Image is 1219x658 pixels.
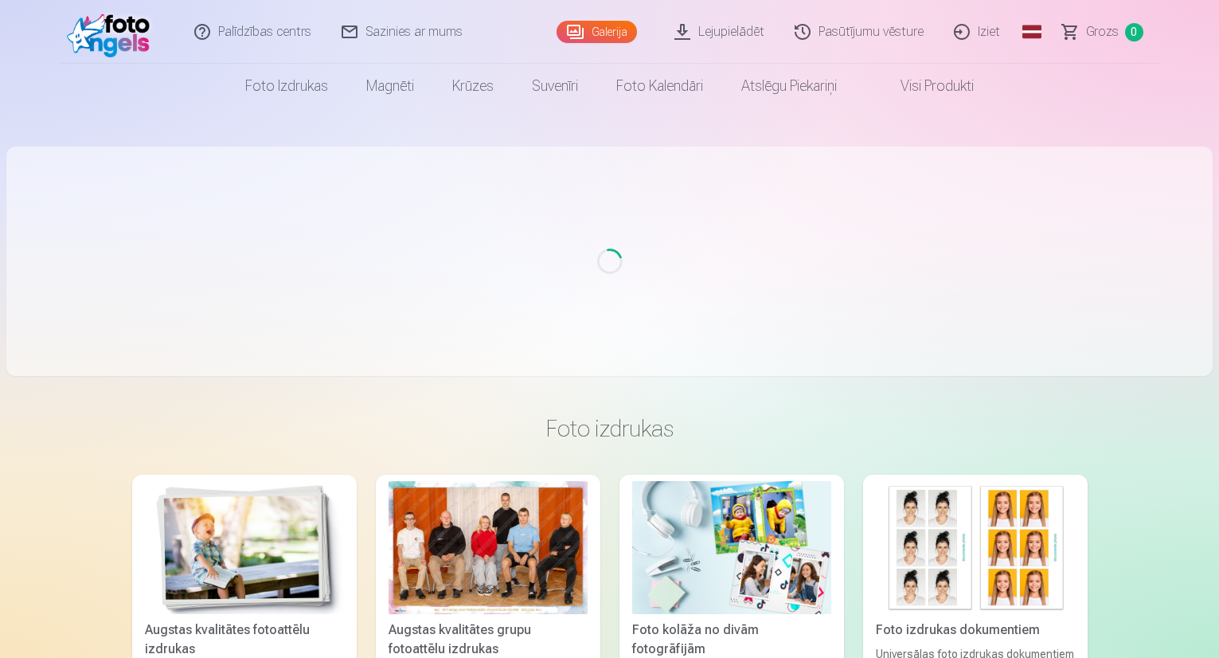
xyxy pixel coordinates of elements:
img: /fa1 [67,6,158,57]
span: Grozs [1086,22,1119,41]
a: Foto izdrukas [226,64,347,108]
h3: Foto izdrukas [145,414,1075,443]
a: Foto kalendāri [597,64,722,108]
a: Visi produkti [856,64,993,108]
img: Foto kolāža no divām fotogrāfijām [632,481,831,614]
a: Magnēti [347,64,433,108]
a: Suvenīri [513,64,597,108]
a: Krūzes [433,64,513,108]
img: Augstas kvalitātes fotoattēlu izdrukas [145,481,344,614]
div: Foto izdrukas dokumentiem [869,621,1081,640]
img: Foto izdrukas dokumentiem [876,481,1075,614]
span: 0 [1125,23,1143,41]
a: Atslēgu piekariņi [722,64,856,108]
a: Galerija [557,21,637,43]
